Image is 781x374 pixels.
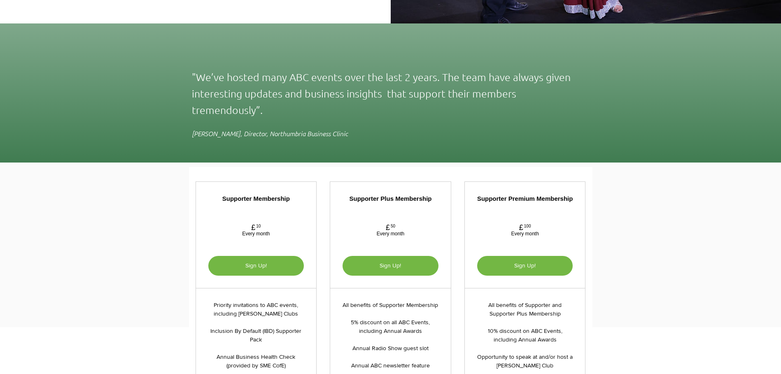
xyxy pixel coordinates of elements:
[192,71,571,116] span: "We’ve hosted many ABC events over the last 2 years. The team have always given interesting updat...
[519,224,523,231] span: £
[477,256,573,276] button: Sign Up!
[391,224,395,229] span: 50
[208,348,304,374] li: Annual Business Health Check (provided by SME CofE)
[343,314,438,339] li: 5% discount on all ABC Events, including Annual Awards
[208,322,304,348] li: Inclusion By Default (IBD) Supporter Pack
[477,301,573,323] li: All benefits of Supporter and Supporter Plus Membership
[380,262,401,269] span: Sign Up!
[477,231,573,236] span: Every month
[245,262,267,269] span: Sign Up!
[477,348,573,374] li: Opportunity to speak at and/or host a [PERSON_NAME] Club
[208,231,304,236] span: Every month
[477,194,573,204] span: Supporter Premium Membership
[343,256,438,276] button: Sign Up!
[343,301,438,314] li: All benefits of Supporter Membership
[343,357,438,374] li: Annual ABC newsletter feature
[192,129,348,137] span: [PERSON_NAME], Director, Northumbria Business Clinic
[343,231,438,236] span: Every month
[208,301,304,323] li: Priority invitations to ABC events, including [PERSON_NAME] Clubs
[386,224,390,231] span: £
[251,224,255,231] span: £
[208,194,304,204] span: Supporter Membership
[524,224,531,229] span: 100
[208,256,304,276] button: Sign Up!
[514,262,536,269] span: Sign Up!
[477,322,573,348] li: 10% discount on ABC Events, including Annual Awards
[343,339,438,357] li: Annual Radio Show guest slot
[256,224,261,229] span: 10
[343,194,438,204] span: Supporter Plus Membership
